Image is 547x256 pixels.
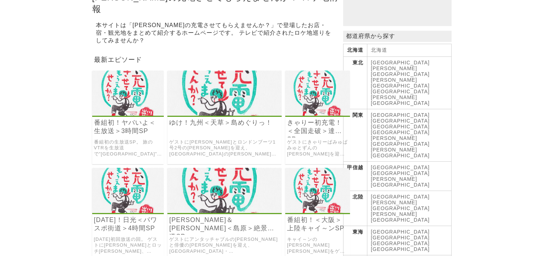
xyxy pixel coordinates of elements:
a: 出川哲朗の充電させてもらえませんか？ ついに宮城県で全国制覇！絶景の紅葉街道”金色の鳴子峡”から”日本三景松島”までズズーっと108㌔！きゃりーぱみゅぱみゅが初登場で飯尾も絶好調！ヤバいよ²SP [285,111,350,117]
p: 本サイトは「[PERSON_NAME]の充電させてもらえませんか？」で登場したお店・宿・観光地をまとめて紹介するホームページです。 テレビで紹介されたロケ地巡りをしてみませんか？ [96,20,336,46]
a: [PERSON_NAME][GEOGRAPHIC_DATA] [371,94,430,106]
img: icon-320px.png [92,71,164,116]
a: キャイ～ンの[PERSON_NAME] [PERSON_NAME]をゲストに迎えて、兵庫の[PERSON_NAME]から[GEOGRAPHIC_DATA]の[PERSON_NAME][GEOGR... [287,236,348,255]
a: [PERSON_NAME][GEOGRAPHIC_DATA] [371,200,430,211]
a: [GEOGRAPHIC_DATA] [371,112,430,118]
a: [PERSON_NAME] [371,147,417,153]
a: ゲストにアンタッチャブルの[PERSON_NAME]と俳優の[PERSON_NAME]を迎え、[GEOGRAPHIC_DATA]・[GEOGRAPHIC_DATA]から[PERSON_NAME]... [169,236,280,255]
th: 北陸 [343,191,367,226]
a: 番組初！ヤバいよ＜生放送＞3時間SP [94,119,162,135]
th: 東海 [343,226,367,255]
p: 都道府県から探す [343,31,452,42]
a: [GEOGRAPHIC_DATA] [371,153,430,158]
img: icon-320px.png [285,71,350,116]
th: 甲信越 [343,162,367,191]
a: 出川哲朗の充電させてもらえませんか？ 新春！最強パワスポ街道212㌔！日光東照宮から筑波山ぬけて鹿島神社へ！ですがひぇ～上川隆也が初登場でドッキドキ！中岡も大島もっ！めでたすぎてヤバいよ²SP [92,208,164,214]
img: icon-320px.png [167,168,282,213]
a: [GEOGRAPHIC_DATA] [371,194,430,200]
a: [GEOGRAPHIC_DATA] [371,60,430,65]
a: [PERSON_NAME][GEOGRAPHIC_DATA] [371,176,430,188]
a: [PERSON_NAME][GEOGRAPHIC_DATA] [371,77,430,89]
a: [GEOGRAPHIC_DATA] [371,89,430,94]
img: icon-320px.png [167,71,282,116]
a: ゲストにきゃりーぱみゅぱみゅとずんの[PERSON_NAME]を迎え、今回の[PERSON_NAME][GEOGRAPHIC_DATA]の回で47都道府県走破達成！”金色の[GEOGRAPHIC... [287,139,348,157]
h2: 最新エピソード [92,54,339,65]
img: icon-320px.png [92,168,164,213]
a: ゆけ！九州＜天草＞島めぐりっ！ [169,119,280,127]
a: きゃりー初充電！＜全国走破＞達成SP [287,119,348,135]
a: [GEOGRAPHIC_DATA] [371,229,430,235]
th: 東北 [343,57,367,109]
a: [GEOGRAPHIC_DATA] [371,170,430,176]
img: icon-320px.png [285,168,350,213]
a: [DATE]！日光＜パワスポ街道＞4時間SP [94,216,162,232]
a: 出川哲朗の充電させてもらえませんか？ ワォ！”生放送”で一緒に充電みてねSPだッ！温泉天国”日田街道”をパワスポ宇戸の庄から131㌔！ですが…初の生放送に哲朗もドキドキでヤバいよ²SP [92,111,164,117]
th: 関東 [343,109,367,162]
a: 番組初の生放送SP。 旅のVTRを生放送で”[GEOGRAPHIC_DATA]”にお邪魔して一緒に見ます。 VTRでは、ゲストに[PERSON_NAME]と[PERSON_NAME]を迎えて、[... [94,139,162,157]
a: [PERSON_NAME][GEOGRAPHIC_DATA] [371,135,430,147]
a: [GEOGRAPHIC_DATA] [371,246,430,252]
a: 出川哲朗の充電させてもらえませんか？ 行くぞ”大阪”初上陸！天空の竹田城から丹波篠山ぬけてノスタルジック街道113㌔！松茸に但馬牛！黒豆に栗！美味しいモノだらけでキャイ～ンが大興奮！ヤバいよ²SP [285,208,350,214]
a: [GEOGRAPHIC_DATA] [371,118,430,124]
a: [PERSON_NAME][GEOGRAPHIC_DATA] [371,65,430,77]
a: [GEOGRAPHIC_DATA] [371,165,430,170]
a: ゲストに[PERSON_NAME]とロンドンブーツ1号2号の[PERSON_NAME]を迎え、[GEOGRAPHIC_DATA]の[PERSON_NAME]から絶景のパワースポット・[PERSO... [169,139,280,157]
a: 出川哲朗の充電させてもらえませんか？ ルンルンッ天草”島めぐり”！富岡城から絶景夕日パワスポ目指して114㌔！絶品グルメだらけなんですが千秋もロンブー亮も腹ペコでヤバいよ²SP [167,111,282,117]
a: [GEOGRAPHIC_DATA] [371,240,430,246]
a: [DATE]初回放送の回。 ゲストに[PERSON_NAME]とロッチ[PERSON_NAME]、[PERSON_NAME][GEOGRAPHIC_DATA]の[PERSON_NAME]を迎え、... [94,236,162,255]
a: [GEOGRAPHIC_DATA] [371,129,430,135]
a: 北海道 [371,47,387,53]
a: [GEOGRAPHIC_DATA] [371,124,430,129]
th: 北海道 [343,44,367,57]
a: [PERSON_NAME][GEOGRAPHIC_DATA] [371,211,430,223]
a: [PERSON_NAME]＆[PERSON_NAME]＜島原＞絶景街道SP [169,216,280,232]
a: [GEOGRAPHIC_DATA] [371,235,430,240]
a: 番組初！＜大阪＞上陸キャイ～ンSP [287,216,348,232]
a: 出川哲朗の充電させてもらえませんか？ 島原半島から有明海渡って水の都柳川ぬけて絶景街道125㌔！目指すは久留米”水天宮”！ですがザキヤマ乱入＆塚本高史が初登場で哲朗タジタジ！ヤバいよ²SP [167,208,282,214]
